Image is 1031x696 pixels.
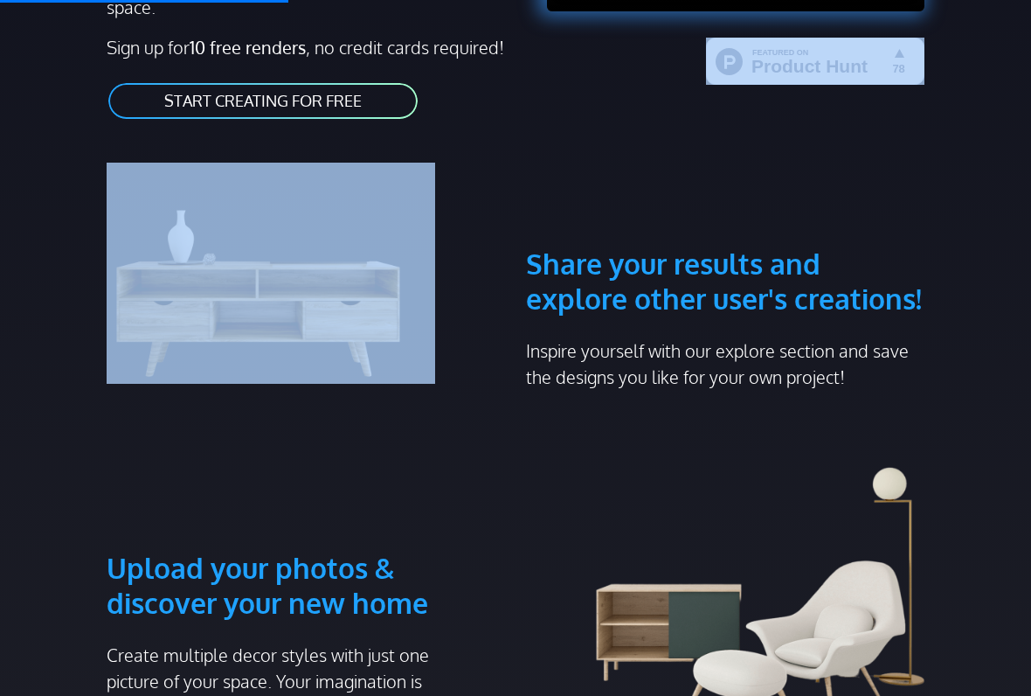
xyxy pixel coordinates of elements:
a: START CREATING FOR FREE [107,81,419,121]
p: Sign up for , no credit cards required! [107,34,505,60]
strong: 10 free renders [190,36,306,59]
img: living room cabinet [107,163,435,384]
h3: Upload your photos & discover your new home [107,467,435,621]
h3: Share your results and explore other user's creations! [526,163,924,317]
img: HomeStyler AI - Interior Design Made Easy: One Click to Your Dream Home | Product Hunt [706,38,924,85]
p: Inspire yourself with our explore section and save the designs you like for your own project! [526,338,924,390]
